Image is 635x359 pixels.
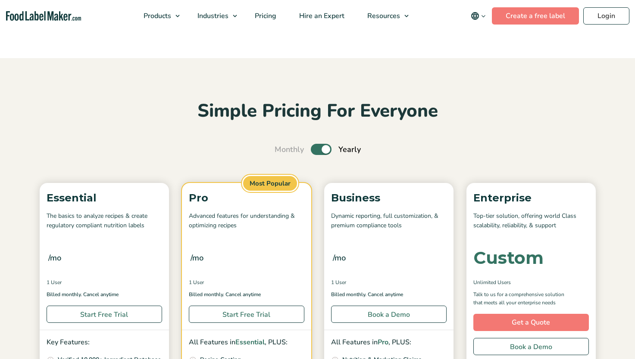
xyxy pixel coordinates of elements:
[189,211,304,231] p: Advanced features for understanding & optimizing recipes
[473,190,589,206] p: Enterprise
[47,279,62,286] span: 1 User
[492,7,579,25] a: Create a free label
[235,337,265,347] span: Essential
[583,7,629,25] a: Login
[473,279,511,286] span: Unlimited Users
[252,11,277,21] span: Pricing
[195,11,229,21] span: Industries
[242,175,298,192] span: Most Popular
[473,314,589,331] a: Get a Quote
[338,144,361,155] span: Yearly
[47,211,162,231] p: The basics to analyze recipes & create regulatory compliant nutrition labels
[47,190,162,206] p: Essential
[275,144,304,155] span: Monthly
[48,252,61,264] span: /mo
[35,99,600,123] h2: Simple Pricing For Everyone
[331,306,447,323] a: Book a Demo
[189,291,304,299] p: Billed monthly. Cancel anytime
[473,211,589,231] p: Top-tier solution, offering world Class scalability, reliability, & support
[331,291,447,299] p: Billed monthly. Cancel anytime
[331,211,447,231] p: Dynamic reporting, full customization, & premium compliance tools
[47,291,162,299] p: Billed monthly. Cancel anytime
[191,252,203,264] span: /mo
[331,279,346,286] span: 1 User
[311,144,332,155] label: Toggle
[189,190,304,206] p: Pro
[378,337,388,347] span: Pro
[473,338,589,355] a: Book a Demo
[331,190,447,206] p: Business
[331,337,447,348] p: All Features in , PLUS:
[47,306,162,323] a: Start Free Trial
[473,291,572,307] p: Talk to us for a comprehensive solution that meets all your enterprise needs
[189,306,304,323] a: Start Free Trial
[47,337,162,348] p: Key Features:
[189,337,304,348] p: All Features in , PLUS:
[189,279,204,286] span: 1 User
[473,249,544,266] div: Custom
[141,11,172,21] span: Products
[297,11,345,21] span: Hire an Expert
[333,252,346,264] span: /mo
[365,11,401,21] span: Resources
